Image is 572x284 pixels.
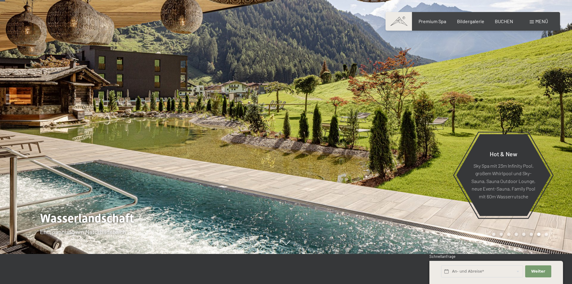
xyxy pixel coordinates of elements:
div: Carousel Page 4 [515,233,518,236]
div: Carousel Page 1 [492,233,495,236]
div: Carousel Page 2 [500,233,503,236]
a: Hot & New Sky Spa mit 23m Infinity Pool, großem Whirlpool und Sky-Sauna, Sauna Outdoor Lounge, ne... [456,134,551,216]
span: Schnellanfrage [429,254,455,259]
a: Bildergalerie [457,18,484,24]
span: Menü [535,18,548,24]
span: Weiter [531,269,545,274]
span: Hot & New [490,150,517,157]
p: Sky Spa mit 23m Infinity Pool, großem Whirlpool und Sky-Sauna, Sauna Outdoor Lounge, neue Event-S... [471,162,536,200]
a: BUCHEN [495,18,513,24]
div: Carousel Page 8 [545,233,548,236]
div: Carousel Pagination [490,233,548,236]
div: Carousel Page 6 [530,233,533,236]
div: Carousel Page 7 (Current Slide) [537,233,540,236]
div: Carousel Page 5 [522,233,525,236]
div: Carousel Page 3 [507,233,510,236]
button: Weiter [525,265,551,278]
a: Premium Spa [419,18,446,24]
